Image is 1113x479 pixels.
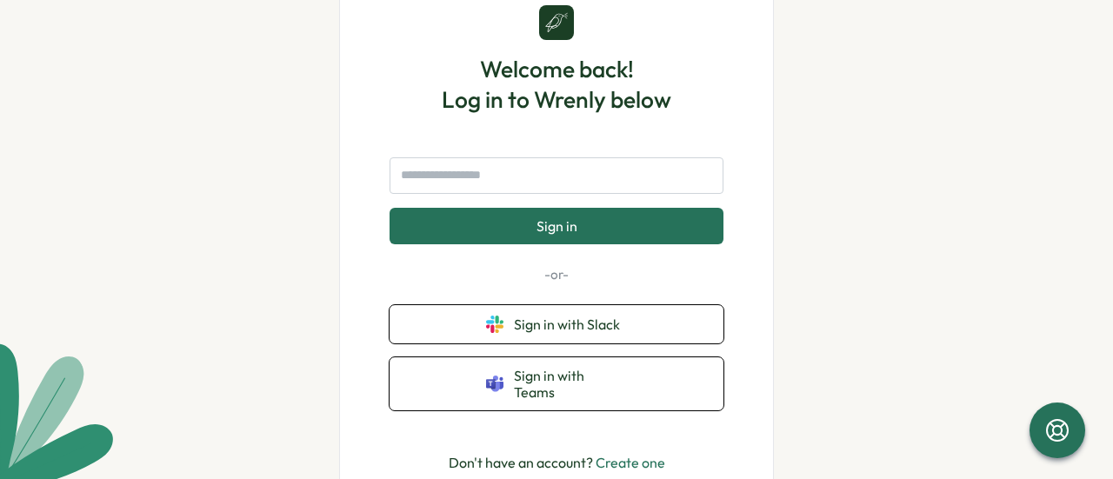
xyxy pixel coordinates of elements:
button: Sign in with Slack [390,305,723,343]
h1: Welcome back! Log in to Wrenly below [442,54,671,115]
p: -or- [390,265,723,284]
a: Create one [596,454,665,471]
span: Sign in with Slack [514,316,627,332]
button: Sign in with Teams [390,357,723,410]
button: Sign in [390,208,723,244]
span: Sign in with Teams [514,368,627,400]
span: Sign in [537,218,577,234]
p: Don't have an account? [449,452,665,474]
